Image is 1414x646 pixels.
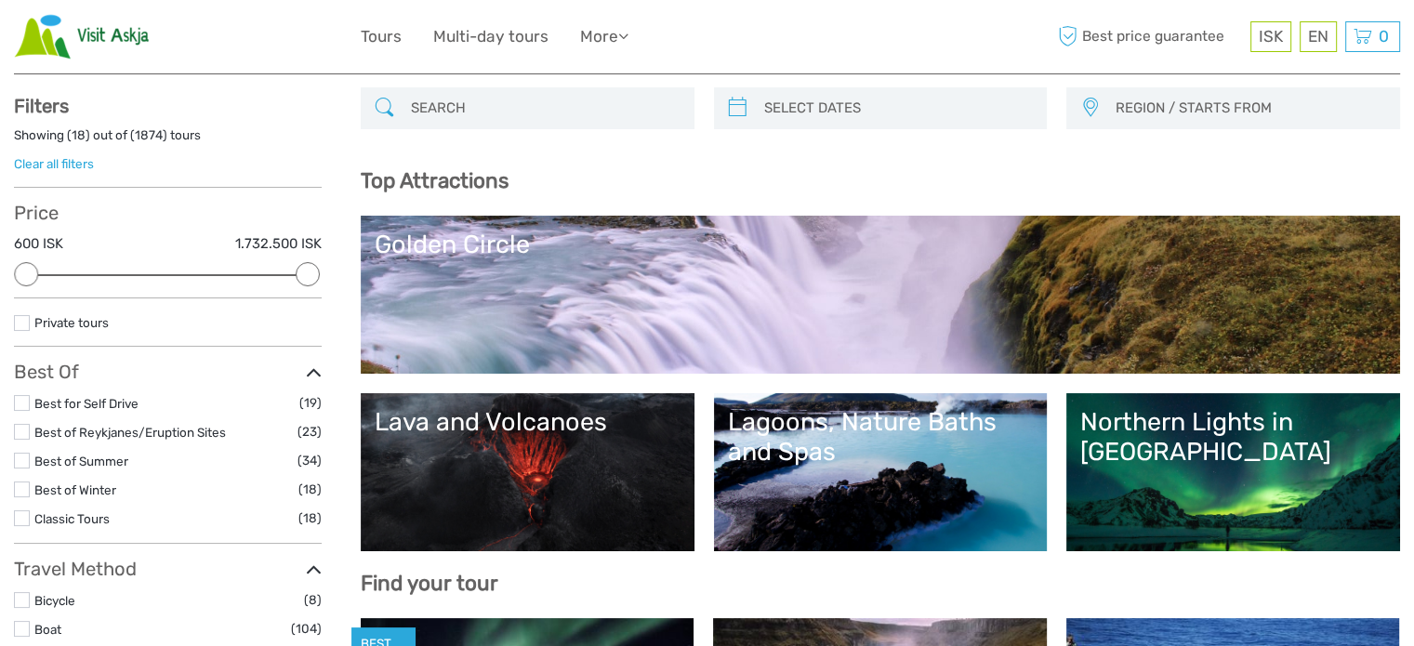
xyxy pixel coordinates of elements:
a: Bicycle [34,593,75,608]
p: We're away right now. Please check back later! [26,33,210,47]
a: Lava and Volcanoes [375,407,681,537]
input: SELECT DATES [757,92,1038,125]
h3: Best Of [14,361,322,383]
div: Showing ( ) out of ( ) tours [14,126,322,155]
a: Best of Winter [34,482,116,497]
span: (23) [297,421,322,442]
a: Best of Reykjanes/Eruption Sites [34,425,226,440]
div: EN [1300,21,1337,52]
div: Northern Lights in [GEOGRAPHIC_DATA] [1080,407,1386,468]
span: ISK [1259,27,1283,46]
span: (104) [291,618,322,639]
span: (18) [298,508,322,529]
a: Best for Self Drive [34,396,139,411]
span: Best price guarantee [1053,21,1246,52]
a: Multi-day tours [433,23,548,50]
a: Northern Lights in [GEOGRAPHIC_DATA] [1080,407,1386,537]
h3: Travel Method [14,558,322,580]
label: 1874 [135,126,163,144]
span: 0 [1376,27,1392,46]
a: Private tours [34,315,109,330]
h3: Price [14,202,322,224]
input: SEARCH [403,92,685,125]
img: Scandinavian Travel [14,14,150,59]
span: (8) [304,589,322,611]
a: More [580,23,628,50]
a: Golden Circle [375,230,1386,360]
a: Classic Tours [34,511,110,526]
a: Boat [34,622,61,637]
label: 1.732.500 ISK [235,234,322,254]
a: Lagoons, Nature Baths and Spas [728,407,1034,537]
span: (19) [299,392,322,414]
div: Lagoons, Nature Baths and Spas [728,407,1034,468]
b: Top Attractions [361,168,509,193]
div: Golden Circle [375,230,1386,259]
button: REGION / STARTS FROM [1107,93,1391,124]
a: Best of Summer [34,454,128,468]
a: Clear all filters [14,156,94,171]
button: Open LiveChat chat widget [214,29,236,51]
div: Lava and Volcanoes [375,407,681,437]
a: Tours [361,23,402,50]
span: (34) [297,450,322,471]
span: (18) [298,479,322,500]
label: 18 [72,126,86,144]
b: Find your tour [361,571,498,596]
label: 600 ISK [14,234,63,254]
strong: Filters [14,95,69,117]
